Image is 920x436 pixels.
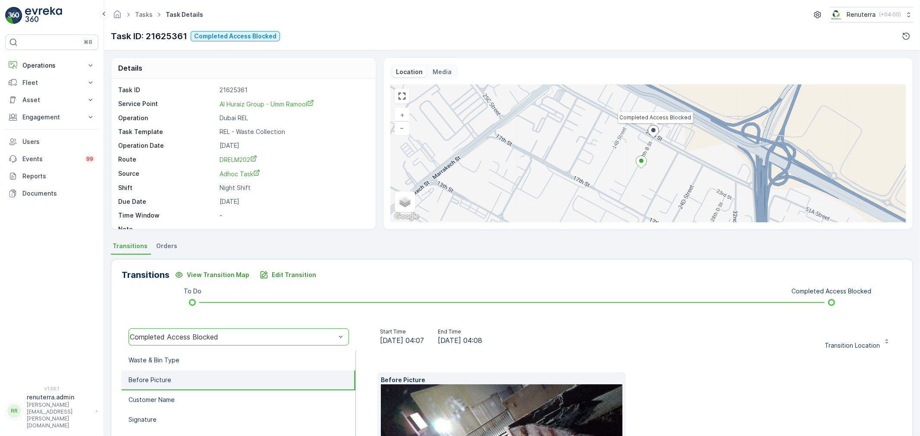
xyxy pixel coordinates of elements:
[5,7,22,24] img: logo
[27,393,91,402] p: renuterra.admin
[22,155,79,163] p: Events
[380,335,424,346] span: [DATE] 04:07
[5,74,98,91] button: Fleet
[129,396,175,404] p: Customer Name
[22,113,81,121] p: Engagement
[830,10,843,19] img: Screenshot_2024-07-26_at_13.33.01.png
[118,225,216,234] p: Note
[122,268,170,281] p: Transitions
[220,100,367,109] a: Al Huraiz Group - Umm Ramool
[84,39,92,46] p: ⌘B
[396,192,414,211] a: Layers
[830,7,913,22] button: Renuterra(+04:00)
[396,68,423,76] p: Location
[220,156,257,163] span: DRELM202
[129,356,179,364] p: Waste & Bin Type
[220,170,260,178] span: Adhoc Task
[156,242,177,250] span: Orders
[86,156,93,162] p: 99
[118,197,216,206] p: Due Date
[220,197,367,206] p: [DATE]
[22,96,81,104] p: Asset
[118,169,216,178] p: Source
[191,31,280,41] button: Completed Access Blocked
[164,10,205,19] span: Task Details
[22,137,95,146] p: Users
[220,211,367,220] p: -
[118,128,216,136] p: Task Template
[5,150,98,168] a: Events99
[184,287,201,296] p: To Do
[194,32,276,40] p: Completed Access Blocked
[27,402,91,429] p: [PERSON_NAME][EMAIL_ADDRESS][PERSON_NAME][DOMAIN_NAME]
[5,91,98,109] button: Asset
[400,111,404,118] span: +
[5,133,98,150] a: Users
[392,211,421,222] a: Open this area in Google Maps (opens a new window)
[438,328,482,335] p: End Time
[396,121,408,134] a: Zoom Out
[111,30,187,43] p: Task ID: 21625361
[130,333,336,341] div: Completed Access Blocked
[396,90,408,103] a: View Fullscreen
[170,268,254,282] button: View Transition Map
[254,268,321,282] button: Edit Transition
[118,100,216,109] p: Service Point
[129,415,157,424] p: Signature
[220,169,367,178] a: Adhoc Task
[5,386,98,391] span: v 1.50.1
[220,114,367,122] p: Dubai REL
[220,225,367,234] p: -
[5,168,98,185] a: Reports
[220,141,367,150] p: [DATE]
[220,128,367,136] p: REL - Waste Collection
[5,57,98,74] button: Operations
[791,287,871,296] p: Completed Access Blocked
[113,13,122,20] a: Homepage
[113,242,148,250] span: Transitions
[220,86,367,94] p: 21625361
[879,11,901,18] p: ( +04:00 )
[5,393,98,429] button: RRrenuterra.admin[PERSON_NAME][EMAIL_ADDRESS][PERSON_NAME][DOMAIN_NAME]
[272,271,316,279] p: Edit Transition
[118,86,216,94] p: Task ID
[381,376,622,384] p: Before Picture
[7,404,21,418] div: RR
[118,184,216,192] p: Shift
[135,11,153,18] a: Tasks
[118,63,142,73] p: Details
[400,124,404,131] span: −
[396,109,408,121] a: Zoom In
[22,172,95,181] p: Reports
[118,211,216,220] p: Time Window
[220,155,367,164] a: DRELM202
[433,68,452,76] p: Media
[220,184,367,192] p: Night Shift
[25,7,62,24] img: logo_light-DOdMpM7g.png
[220,100,314,108] span: Al Huraiz Group - Umm Ramool
[22,189,95,198] p: Documents
[22,61,81,70] p: Operations
[5,109,98,126] button: Engagement
[187,271,249,279] p: View Transition Map
[380,328,424,335] p: Start Time
[118,114,216,122] p: Operation
[438,335,482,346] span: [DATE] 04:08
[847,10,876,19] p: Renuterra
[22,78,81,87] p: Fleet
[5,185,98,202] a: Documents
[825,341,880,350] p: Transition Location
[118,141,216,150] p: Operation Date
[392,211,421,222] img: Google
[118,155,216,164] p: Route
[820,330,895,344] button: Transition Location
[129,376,171,384] p: Before Picture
